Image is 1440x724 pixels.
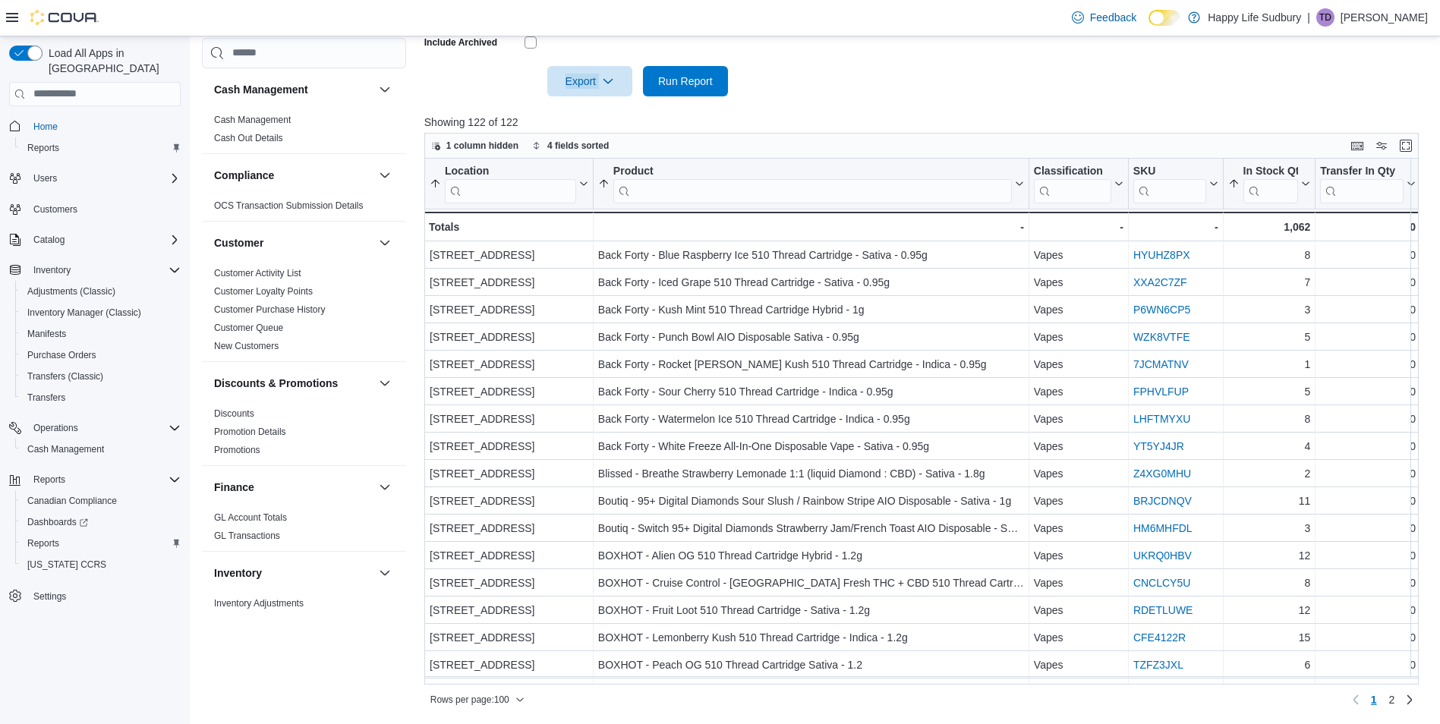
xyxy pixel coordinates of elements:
span: Load All Apps in [GEOGRAPHIC_DATA] [43,46,181,76]
h3: Inventory [214,565,262,581]
span: Adjustments (Classic) [21,282,181,301]
span: Reports [27,471,181,489]
span: Cash Management [27,443,104,455]
span: Customer Purchase History [214,304,326,316]
button: Discounts & Promotions [214,376,373,391]
div: BOXHOT - Pear Herer 510 Thread Cartridge - Sativa - 1.2g [598,683,1024,701]
button: Canadian Compliance [15,490,187,512]
button: Inventory Manager (Classic) [15,302,187,323]
div: Location [445,164,576,178]
span: Rows per page : 100 [430,694,509,706]
button: Catalog [3,229,187,250]
span: OCS Transaction Submission Details [214,200,364,212]
button: Page 1 of 2 [1365,688,1383,712]
div: Vapes [1034,273,1123,291]
span: Cash Management [214,114,291,126]
p: | [1307,8,1310,27]
button: Reports [15,137,187,159]
button: SKU [1133,164,1218,203]
button: Home [3,115,187,137]
div: 12 [1227,601,1310,619]
div: [STREET_ADDRESS] [430,628,588,647]
a: UKRQ0HBV [1133,549,1192,562]
div: Vapes [1034,410,1123,428]
a: P6WN6CP5 [1133,304,1190,316]
span: Manifests [21,325,181,343]
h3: Cash Management [214,82,308,97]
span: Customer Queue [214,322,283,334]
span: Settings [27,586,181,605]
div: 2 [1227,464,1310,483]
div: Vapes [1034,656,1123,674]
a: Settings [27,587,72,606]
span: Transfers (Classic) [21,367,181,386]
button: Operations [3,417,187,439]
nav: Complex example [9,109,181,647]
div: Boutiq - 95+ Digital Diamonds Sour Slush / Rainbow Stripe AIO Disposable - Sativa - 1g [598,492,1024,510]
span: Promotion Details [214,426,286,438]
button: Compliance [214,168,373,183]
button: 1 column hidden [425,137,525,155]
span: Promotions [214,444,260,456]
p: Showing 122 of 122 [424,115,1429,130]
a: Customer Queue [214,323,283,333]
button: In Stock Qty [1227,164,1310,203]
a: Inventory Adjustments [214,598,304,609]
span: Purchase Orders [27,349,96,361]
button: Reports [15,533,187,554]
a: Customers [27,200,84,219]
span: Customer Loyalty Points [214,285,313,297]
span: GL Transactions [214,530,280,542]
a: GL Account Totals [214,512,287,523]
a: [US_STATE] CCRS [21,556,112,574]
div: [STREET_ADDRESS] [430,437,588,455]
div: [STREET_ADDRESS] [430,328,588,346]
div: In Stock Qty [1243,164,1298,203]
a: Page 2 of 2 [1383,688,1401,712]
div: SKU URL [1133,164,1206,203]
h3: Customer [214,235,263,250]
div: 1 [1227,355,1310,373]
div: Classification [1034,164,1111,178]
div: [STREET_ADDRESS] [430,574,588,592]
div: BOXHOT - Lemonberry Kush 510 Thread Cartridge - Indica - 1.2g [598,628,1024,647]
button: Customer [376,234,394,252]
div: Back Forty - Sour Cherry 510 Thread Cartridge - Indica - 0.95g [598,382,1024,401]
span: Export [556,66,623,96]
a: Transfers [21,389,71,407]
span: Transfers (Classic) [27,370,103,382]
div: Customer [202,264,406,361]
div: 3 [1227,519,1310,537]
button: Manifests [15,323,187,345]
button: Cash Management [15,439,187,460]
button: Finance [214,480,373,495]
span: Cash Management [21,440,181,458]
div: - [598,218,1024,236]
span: Canadian Compliance [21,492,181,510]
button: Inventory [3,260,187,281]
span: Manifests [27,328,66,340]
button: Transfers [15,387,187,408]
a: Adjustments (Classic) [21,282,121,301]
div: [STREET_ADDRESS] [430,492,588,510]
button: Display options [1372,137,1391,155]
button: Users [27,169,63,187]
button: Reports [27,471,71,489]
div: [STREET_ADDRESS] [430,246,588,264]
span: Reports [33,474,65,486]
div: 0 [1320,355,1416,373]
div: [STREET_ADDRESS] [430,355,588,373]
div: Back Forty - Watermelon Ice 510 Thread Cartridge - Indica - 0.95g [598,410,1024,428]
div: 11 [1227,492,1310,510]
div: 8 [1227,410,1310,428]
div: 0 [1320,601,1416,619]
div: 0 [1320,628,1416,647]
button: Discounts & Promotions [376,374,394,392]
button: Reports [3,469,187,490]
div: Vapes [1034,355,1123,373]
span: Inventory Manager (Classic) [27,307,141,319]
div: 8 [1227,246,1310,264]
a: YT5YJ4JR [1133,440,1184,452]
div: 0 [1320,519,1416,537]
button: Operations [27,419,84,437]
